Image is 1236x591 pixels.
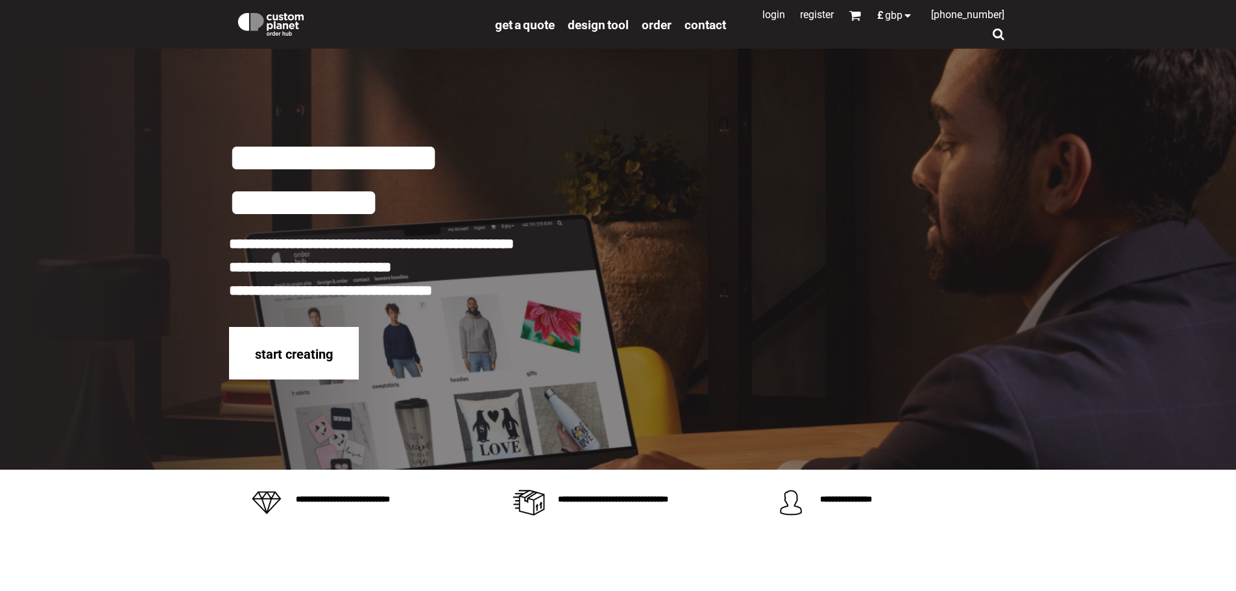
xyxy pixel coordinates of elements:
a: design tool [568,17,629,32]
a: Contact [685,17,726,32]
span: [PHONE_NUMBER] [931,8,1004,21]
a: get a quote [495,17,555,32]
span: get a quote [495,18,555,32]
span: Contact [685,18,726,32]
span: design tool [568,18,629,32]
a: Custom Planet [229,3,489,42]
a: Register [800,8,834,21]
a: Login [762,8,785,21]
span: GBP [885,10,903,21]
span: start creating [255,346,333,362]
a: order [642,17,672,32]
span: order [642,18,672,32]
span: £ [877,10,885,21]
img: Custom Planet [236,10,306,36]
